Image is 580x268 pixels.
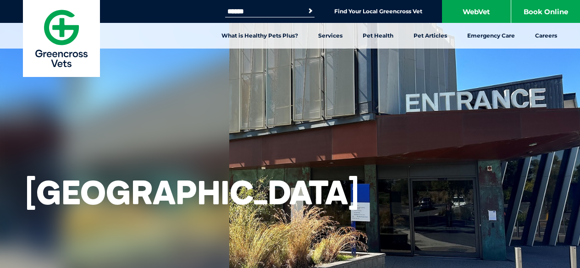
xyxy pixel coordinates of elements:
a: Pet Health [353,23,403,49]
h1: [GEOGRAPHIC_DATA] [25,173,359,212]
a: Services [308,23,353,49]
a: What is Healthy Pets Plus? [211,23,308,49]
a: Careers [525,23,567,49]
a: Find Your Local Greencross Vet [334,8,422,15]
button: Search [306,6,315,16]
a: Emergency Care [457,23,525,49]
a: Pet Articles [403,23,457,49]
